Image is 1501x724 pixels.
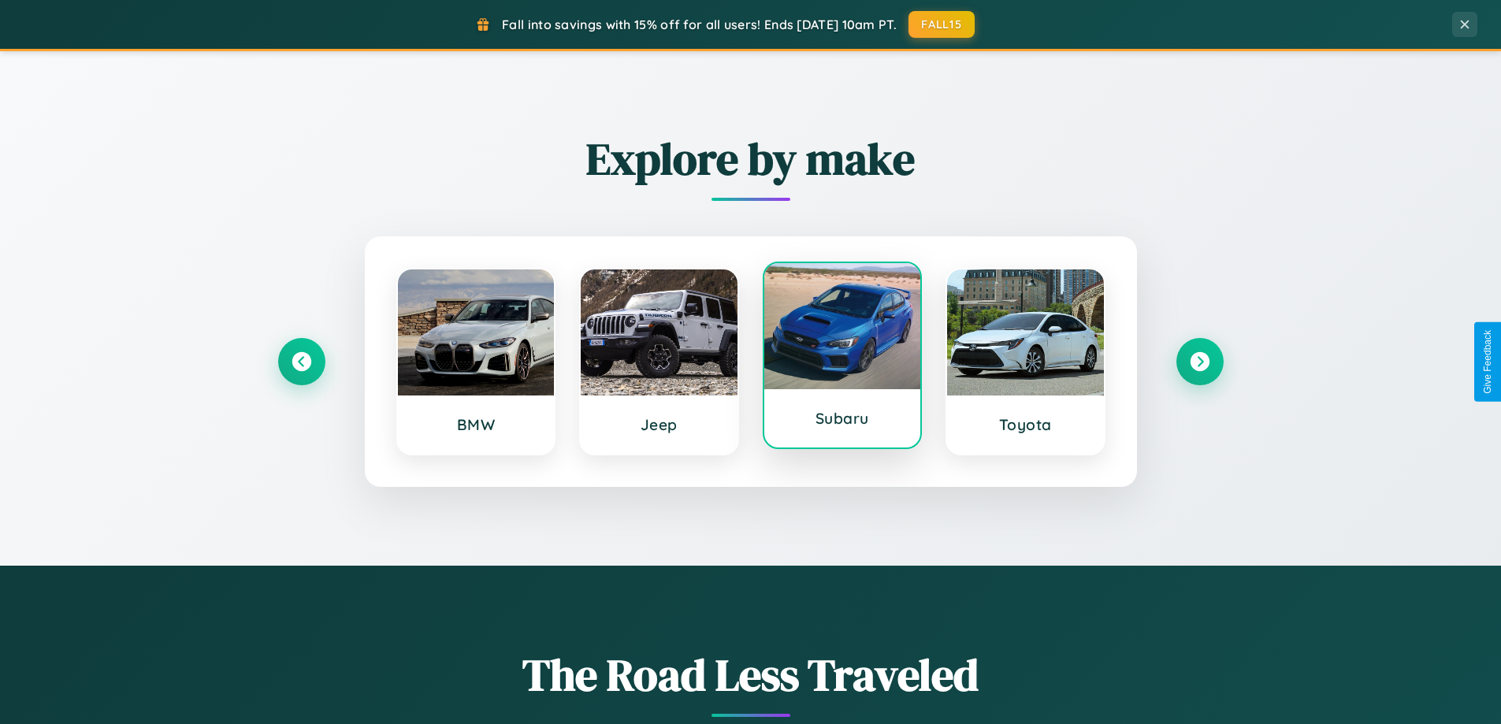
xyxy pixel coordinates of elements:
[502,17,897,32] span: Fall into savings with 15% off for all users! Ends [DATE] 10am PT.
[908,11,975,38] button: FALL15
[278,644,1224,705] h1: The Road Less Traveled
[780,409,905,428] h3: Subaru
[963,415,1088,434] h3: Toyota
[414,415,539,434] h3: BMW
[596,415,722,434] h3: Jeep
[1482,330,1493,394] div: Give Feedback
[278,128,1224,189] h2: Explore by make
